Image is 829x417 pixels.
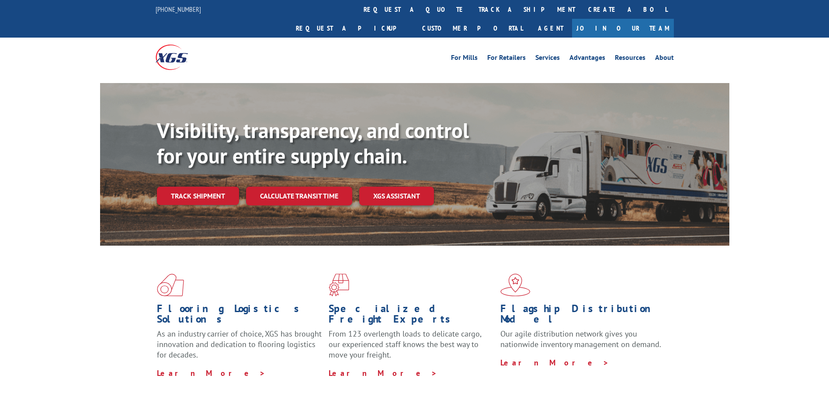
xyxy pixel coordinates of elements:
span: As an industry carrier of choice, XGS has brought innovation and dedication to flooring logistics... [157,329,322,360]
a: Advantages [569,54,605,64]
a: Learn More > [329,368,437,378]
img: xgs-icon-total-supply-chain-intelligence-red [157,274,184,296]
p: From 123 overlength loads to delicate cargo, our experienced staff knows the best way to move you... [329,329,494,368]
img: xgs-icon-focused-on-flooring-red [329,274,349,296]
a: Learn More > [157,368,266,378]
a: Customer Portal [416,19,529,38]
a: For Mills [451,54,478,64]
a: Calculate transit time [246,187,352,205]
h1: Flooring Logistics Solutions [157,303,322,329]
h1: Specialized Freight Experts [329,303,494,329]
img: xgs-icon-flagship-distribution-model-red [500,274,531,296]
a: About [655,54,674,64]
a: Learn More > [500,358,609,368]
a: Request a pickup [289,19,416,38]
a: Join Our Team [572,19,674,38]
a: Agent [529,19,572,38]
a: Services [535,54,560,64]
a: [PHONE_NUMBER] [156,5,201,14]
a: XGS ASSISTANT [359,187,434,205]
a: Track shipment [157,187,239,205]
b: Visibility, transparency, and control for your entire supply chain. [157,117,469,169]
a: For Retailers [487,54,526,64]
h1: Flagship Distribution Model [500,303,666,329]
span: Our agile distribution network gives you nationwide inventory management on demand. [500,329,661,349]
a: Resources [615,54,645,64]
